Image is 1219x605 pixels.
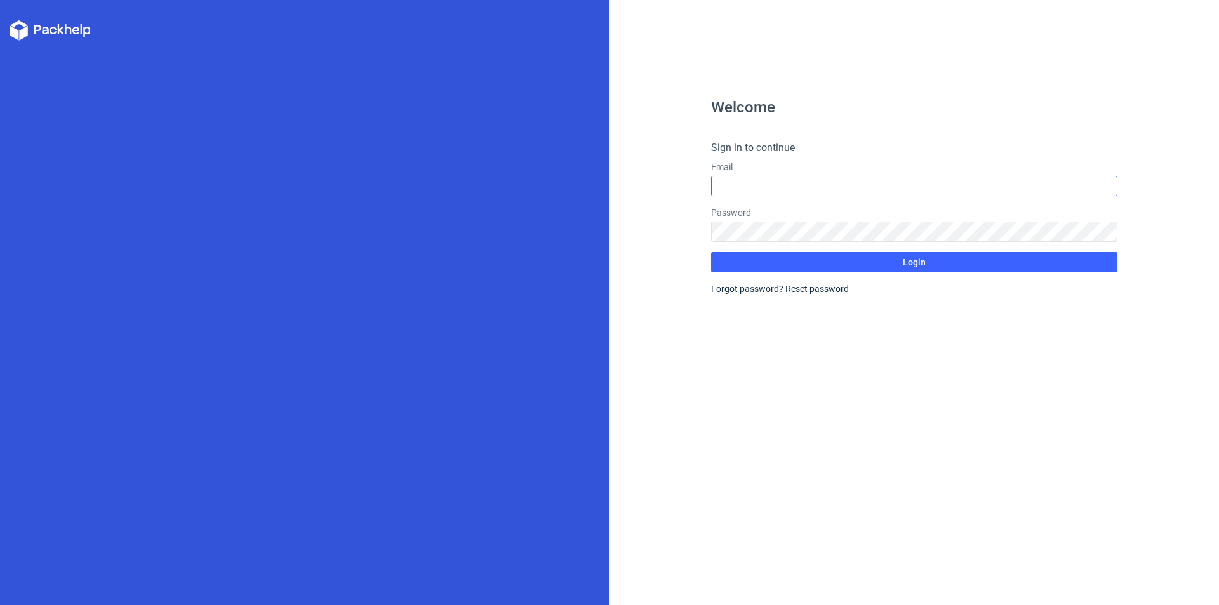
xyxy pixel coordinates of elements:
[711,283,1117,295] div: Forgot password?
[711,100,1117,115] h1: Welcome
[711,206,1117,219] label: Password
[711,252,1117,272] button: Login
[903,258,926,267] span: Login
[711,140,1117,156] h4: Sign in to continue
[785,284,849,294] a: Reset password
[711,161,1117,173] label: Email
